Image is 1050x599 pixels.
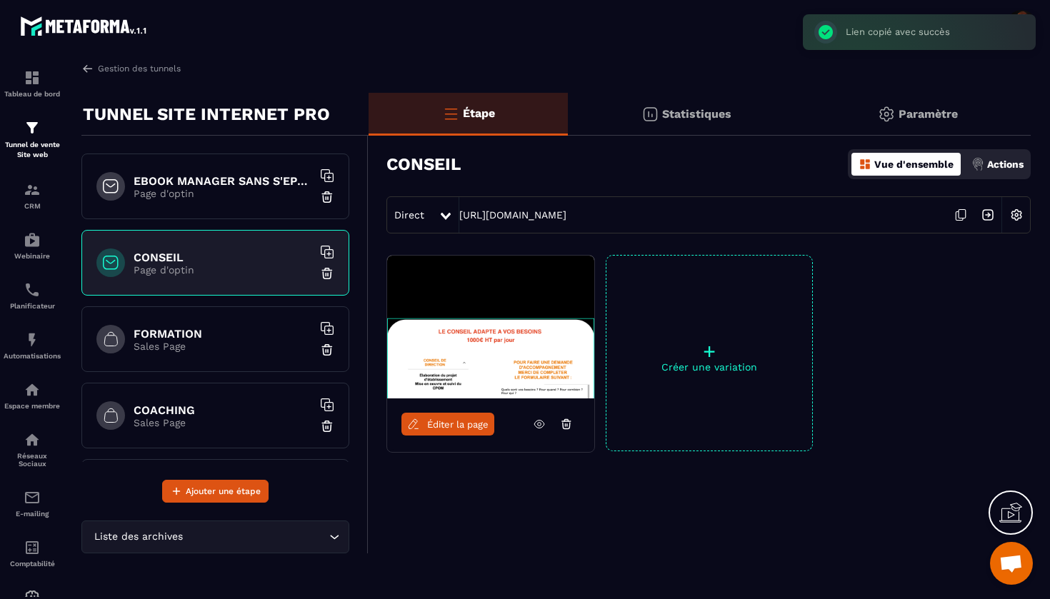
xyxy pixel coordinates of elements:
[81,520,349,553] div: Search for option
[24,181,41,198] img: formation
[606,341,812,361] p: +
[4,421,61,478] a: social-networksocial-networkRéseaux Sociaux
[394,209,424,221] span: Direct
[4,560,61,568] p: Comptabilité
[24,381,41,398] img: automations
[24,539,41,556] img: accountant
[134,327,312,341] h6: FORMATION
[24,231,41,248] img: automations
[987,158,1024,170] p: Actions
[24,331,41,348] img: automations
[81,62,181,75] a: Gestion des tunnels
[874,158,954,170] p: Vue d'ensemble
[134,341,312,352] p: Sales Page
[162,480,269,503] button: Ajouter une étape
[4,371,61,421] a: automationsautomationsEspace membre
[4,221,61,271] a: automationsautomationsWebinaire
[134,251,312,264] h6: CONSEIL
[134,264,312,276] p: Page d'optin
[4,478,61,528] a: emailemailE-mailing
[4,90,61,98] p: Tableau de bord
[4,528,61,578] a: accountantaccountantComptabilité
[4,510,61,518] p: E-mailing
[1003,201,1030,228] img: setting-w.858f3a88.svg
[320,343,334,357] img: trash
[134,188,312,199] p: Page d'optin
[4,202,61,210] p: CRM
[878,106,895,123] img: setting-gr.5f69749f.svg
[386,154,461,174] h3: CONSEIL
[83,100,330,129] p: TUNNEL SITE INTERNET PRO
[4,321,61,371] a: automationsautomationsAutomatisations
[4,109,61,171] a: formationformationTunnel de vente Site web
[859,158,871,171] img: dashboard-orange.40269519.svg
[606,361,812,373] p: Créer une variation
[320,419,334,433] img: trash
[4,171,61,221] a: formationformationCRM
[974,201,1001,228] img: arrow-next.bcc2205e.svg
[20,13,149,39] img: logo
[4,140,61,160] p: Tunnel de vente Site web
[662,107,731,121] p: Statistiques
[990,542,1033,585] div: Ouvrir le chat
[186,529,326,545] input: Search for option
[134,403,312,417] h6: COACHING
[4,452,61,468] p: Réseaux Sociaux
[4,271,61,321] a: schedulerschedulerPlanificateur
[387,256,594,398] img: image
[81,62,94,75] img: arrow
[320,266,334,281] img: trash
[134,174,312,188] h6: EBOOK MANAGER SANS S'EPUISER OFFERT
[427,419,489,430] span: Éditer la page
[442,105,459,122] img: bars-o.4a397970.svg
[320,190,334,204] img: trash
[4,59,61,109] a: formationformationTableau de bord
[4,252,61,260] p: Webinaire
[899,107,958,121] p: Paramètre
[4,352,61,360] p: Automatisations
[134,417,312,428] p: Sales Page
[24,69,41,86] img: formation
[401,413,494,436] a: Éditer la page
[24,281,41,298] img: scheduler
[641,106,659,123] img: stats.20deebd0.svg
[186,484,261,498] span: Ajouter une étape
[459,209,566,221] a: [URL][DOMAIN_NAME]
[91,529,186,545] span: Liste des archives
[463,106,495,120] p: Étape
[24,119,41,136] img: formation
[4,402,61,410] p: Espace membre
[4,302,61,310] p: Planificateur
[24,489,41,506] img: email
[24,431,41,448] img: social-network
[971,158,984,171] img: actions.d6e523a2.png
